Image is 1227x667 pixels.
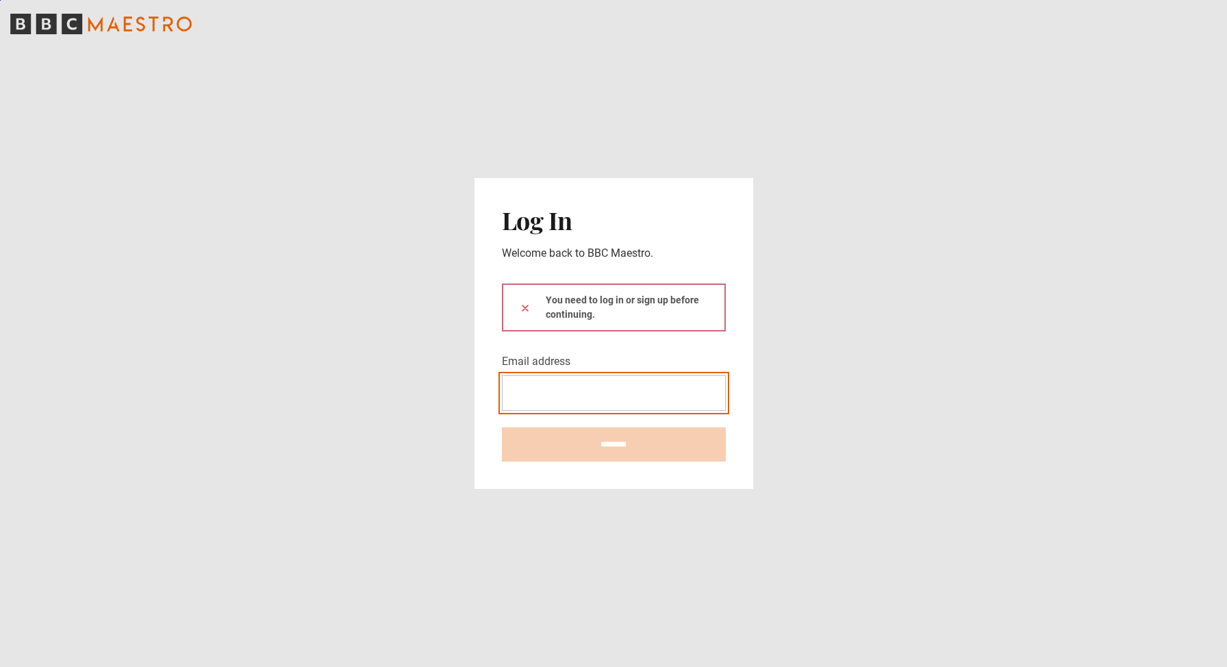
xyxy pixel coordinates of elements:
p: Welcome back to BBC Maestro. [502,245,726,262]
h2: Log In [502,205,726,234]
div: You need to log in or sign up before continuing. [502,284,726,331]
svg: BBC Maestro [10,14,192,34]
label: Email address [502,353,570,370]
